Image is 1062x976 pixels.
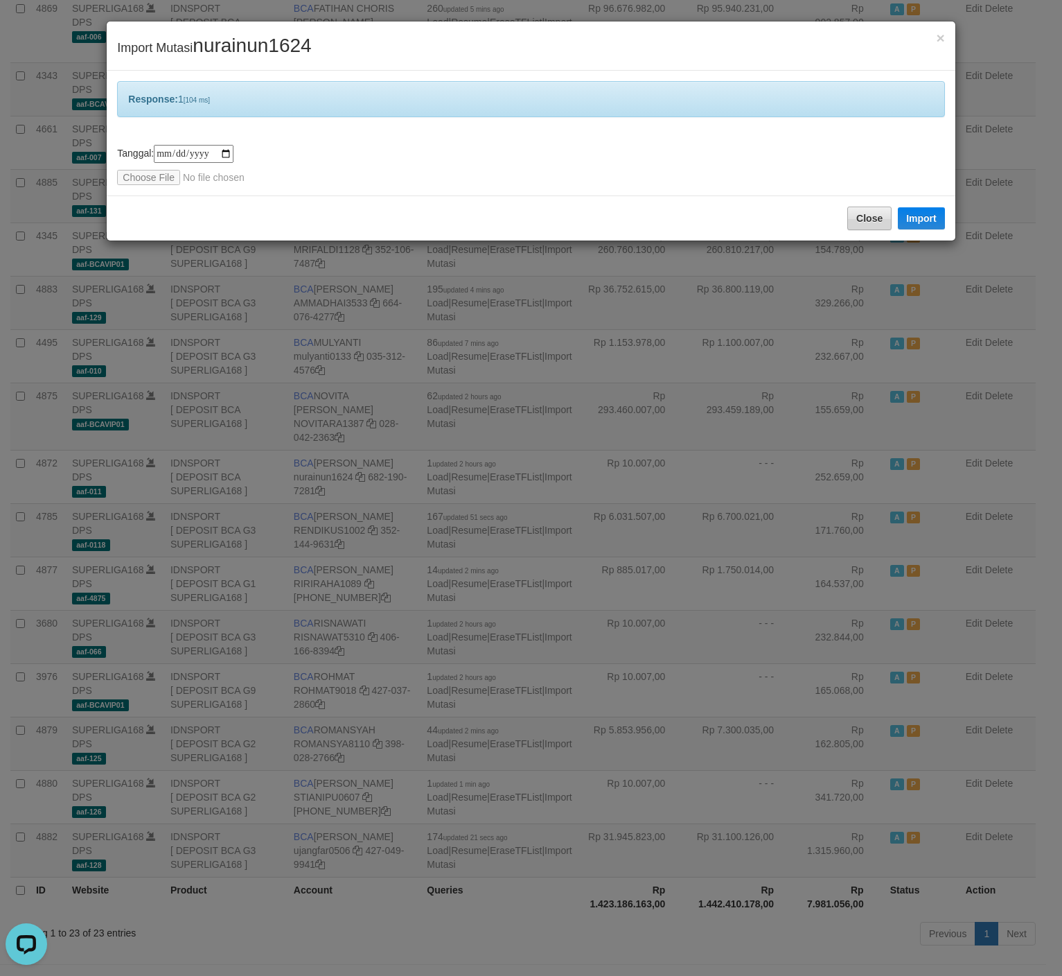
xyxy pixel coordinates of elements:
[117,81,944,117] div: 1
[128,94,178,105] b: Response:
[936,30,944,46] span: ×
[847,207,892,230] button: Close
[184,96,210,104] span: [104 ms]
[898,207,945,229] button: Import
[193,35,311,56] span: nurainun1624
[936,31,944,45] button: Close
[6,6,47,47] button: Open LiveChat chat widget
[117,41,311,55] span: Import Mutasi
[117,145,944,185] div: Tanggal:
